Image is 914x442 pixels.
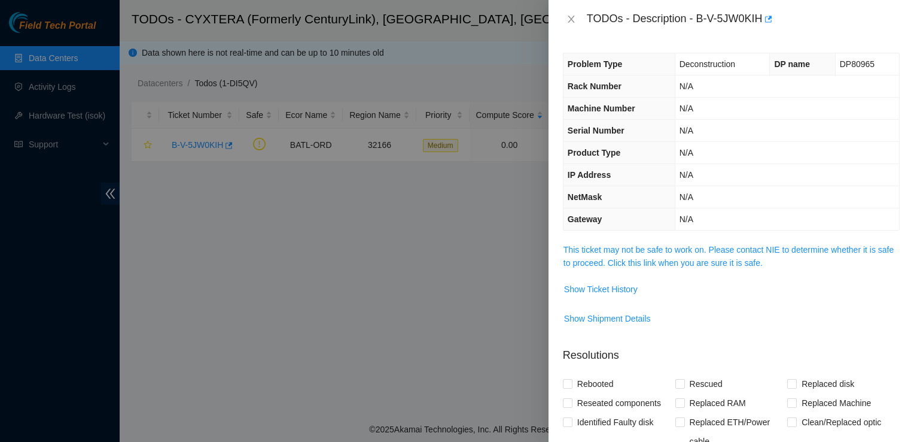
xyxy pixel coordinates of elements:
[566,14,576,24] span: close
[568,59,623,69] span: Problem Type
[563,245,894,268] a: This ticket may not be safe to work on. Please contact NIE to determine whether it is safe to pro...
[774,59,810,69] span: DP name
[572,374,619,393] span: Rebooted
[680,192,693,202] span: N/A
[685,374,727,393] span: Rescued
[568,170,611,180] span: IP Address
[797,393,876,413] span: Replaced Machine
[563,14,580,25] button: Close
[568,126,624,135] span: Serial Number
[563,338,900,364] p: Resolutions
[680,81,693,91] span: N/A
[568,148,620,158] span: Product Type
[564,312,651,325] span: Show Shipment Details
[680,126,693,135] span: N/A
[568,81,621,91] span: Rack Number
[680,148,693,158] span: N/A
[587,10,900,29] div: TODOs - Description - B-V-5JW0KIH
[680,59,735,69] span: Deconstruction
[563,309,651,328] button: Show Shipment Details
[568,104,635,113] span: Machine Number
[685,393,751,413] span: Replaced RAM
[572,393,666,413] span: Reseated components
[840,59,875,69] span: DP80965
[564,283,638,296] span: Show Ticket History
[680,170,693,180] span: N/A
[797,413,886,432] span: Clean/Replaced optic
[680,104,693,113] span: N/A
[568,214,602,224] span: Gateway
[572,413,659,432] span: Identified Faulty disk
[680,214,693,224] span: N/A
[563,280,638,299] button: Show Ticket History
[568,192,602,202] span: NetMask
[797,374,859,393] span: Replaced disk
